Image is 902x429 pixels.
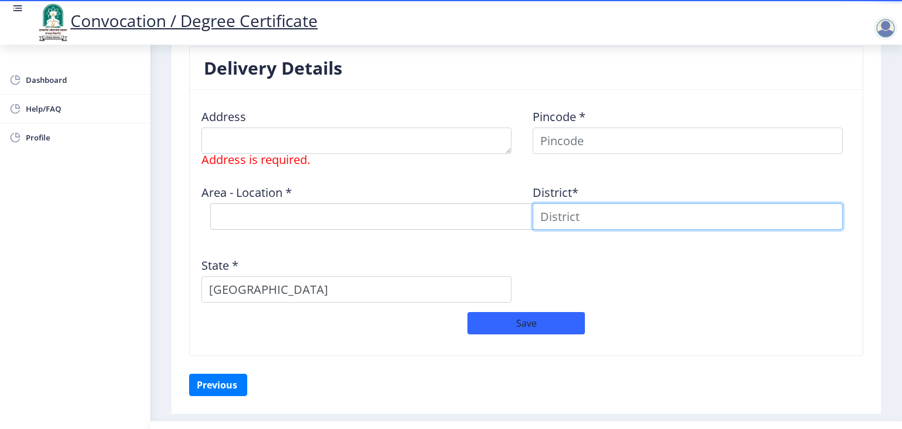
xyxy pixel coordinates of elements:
h3: Delivery Details [204,56,342,80]
label: Address [201,111,246,123]
span: Profile [26,130,141,145]
a: Convocation / Degree Certificate [35,9,318,32]
input: State [201,276,511,303]
label: Pincode * [533,111,585,123]
label: District* [533,187,578,199]
img: logo [35,2,70,42]
label: Area - Location * [201,187,292,199]
label: State * [201,260,238,272]
input: District [533,203,843,230]
button: Save [467,312,585,334]
input: Pincode [533,128,843,154]
span: Address is required. [201,152,310,167]
button: Previous ‍ [189,374,247,396]
span: Dashboard [26,73,141,87]
span: Help/FAQ [26,102,141,116]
